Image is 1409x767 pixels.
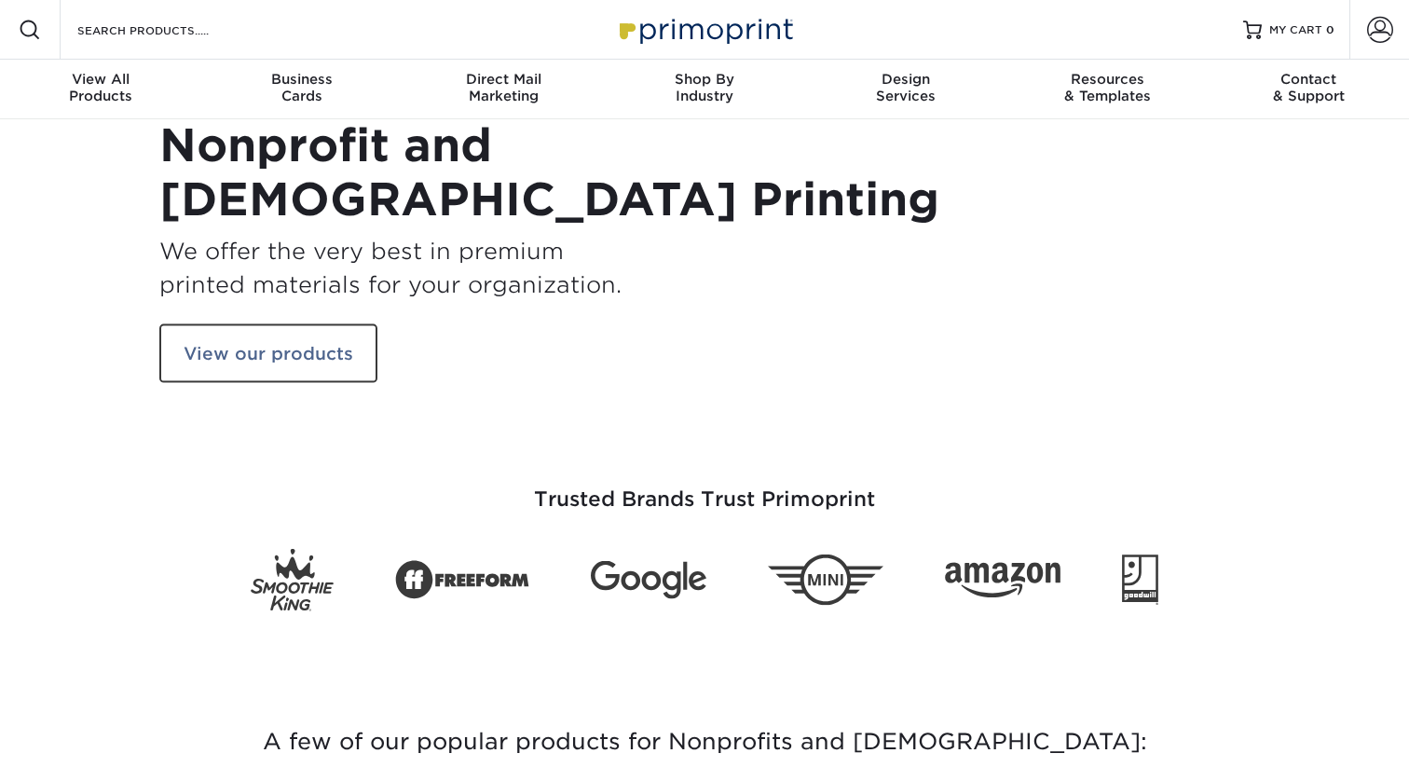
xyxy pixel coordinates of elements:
[604,71,805,104] div: Industry
[604,60,805,119] a: Shop ByIndustry
[1269,22,1322,38] span: MY CART
[159,234,691,301] h3: We offer the very best in premium printed materials for your organization.
[805,60,1006,119] a: DesignServices
[1208,71,1409,88] span: Contact
[403,60,604,119] a: Direct MailMarketing
[159,443,1250,534] h3: Trusted Brands Trust Primoprint
[768,555,883,606] img: Mini
[251,549,334,611] img: Smoothie King
[1122,555,1158,605] img: Goodwill
[1208,71,1409,104] div: & Support
[395,550,529,609] img: Freeform
[1326,23,1334,36] span: 0
[1006,71,1208,88] span: Resources
[805,71,1006,104] div: Services
[1208,60,1409,119] a: Contact& Support
[201,71,403,88] span: Business
[591,561,706,599] img: Google
[159,323,377,383] a: View our products
[75,19,257,41] input: SEARCH PRODUCTS.....
[159,119,691,226] h1: Nonprofit and [DEMOGRAPHIC_DATA] Printing
[805,71,1006,88] span: Design
[1006,60,1208,119] a: Resources& Templates
[201,60,403,119] a: BusinessCards
[201,71,403,104] div: Cards
[1006,71,1208,104] div: & Templates
[604,71,805,88] span: Shop By
[403,71,604,104] div: Marketing
[945,562,1060,597] img: Amazon
[403,71,604,88] span: Direct Mail
[611,9,798,49] img: Primoprint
